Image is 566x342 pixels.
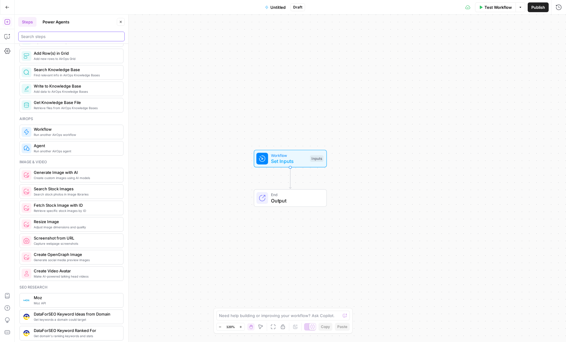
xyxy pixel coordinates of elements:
div: Image & video [19,159,123,165]
span: Publish [531,4,545,10]
span: Create Video Avatar [34,268,118,274]
button: Copy [318,323,332,331]
span: Add data to AirOps Knowledge Bases [34,89,118,94]
span: Workflow [34,126,118,132]
span: Add new rows to AirOps Grid [34,56,118,61]
span: Create OpenGraph Image [34,251,118,257]
span: Generate social media preview images [34,257,118,262]
span: Get domain's ranking keywords and stats [34,333,118,338]
span: Run another AirOps workflow [34,132,118,137]
img: pyizt6wx4h99f5rkgufsmugliyey [23,254,30,260]
span: Screenshot from URL [34,235,118,241]
span: End [271,192,321,198]
span: Fetch Stock Image with ID [34,202,118,208]
span: Workflow [271,152,307,158]
button: Publish [528,2,549,12]
img: 3iojl28do7crl10hh26nxau20pae [23,330,30,336]
span: Test Workflow [484,4,512,10]
span: Set Inputs [271,157,307,165]
span: Search stock photos in image libraries [34,192,118,197]
span: Moz API [34,301,118,306]
span: Add Row(s) in Grid [34,50,118,56]
button: Paste [335,323,350,331]
button: Test Workflow [475,2,516,12]
div: EndOutput [234,189,347,207]
span: Draft [293,5,302,10]
span: Make AI-powered talking head videos [34,274,118,279]
span: Create custom images using AI models [34,175,118,180]
span: Untitled [270,4,286,10]
span: DataForSEO Keyword Ranked For [34,327,118,333]
div: Seo research [19,285,123,290]
span: Get keywords a domain could target [34,317,118,322]
span: Retrieve specific stock images by ID [34,208,118,213]
span: Search Knowledge Base [34,67,118,73]
span: Find relevant info in AirOps Knowledge Bases [34,73,118,78]
span: Moz [34,295,118,301]
span: Paste [337,324,347,330]
button: Power Agents [39,17,73,27]
span: Get Knowledge Base File [34,99,118,105]
span: Output [271,197,321,204]
input: Search steps [21,33,122,40]
button: Untitled [261,2,289,12]
span: 120% [226,324,235,329]
span: Search Stock Images [34,186,118,192]
span: Capture webpage screenshots [34,241,118,246]
div: Airops [19,116,123,122]
img: qj0lddqgokrswkyaqb1p9cmo0sp5 [23,314,30,320]
span: Adjust image dimensions and quality [34,225,118,230]
button: Steps [18,17,36,27]
g: Edge from start to end [289,168,291,189]
span: Generate Image with AI [34,169,118,175]
span: Resize Image [34,219,118,225]
img: rmejigl5z5mwnxpjlfq225817r45 [23,271,30,277]
span: Agent [34,143,118,149]
span: Copy [321,324,330,330]
span: DataForSEO Keyword Ideas from Domain [34,311,118,317]
span: Write to Knowledge Base [34,83,118,89]
div: Inputs [310,155,323,162]
div: WorkflowSet InputsInputs [234,150,347,168]
span: Retrieve files from AirOps Knowledge Bases [34,105,118,110]
span: Run another AirOps agent [34,149,118,154]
